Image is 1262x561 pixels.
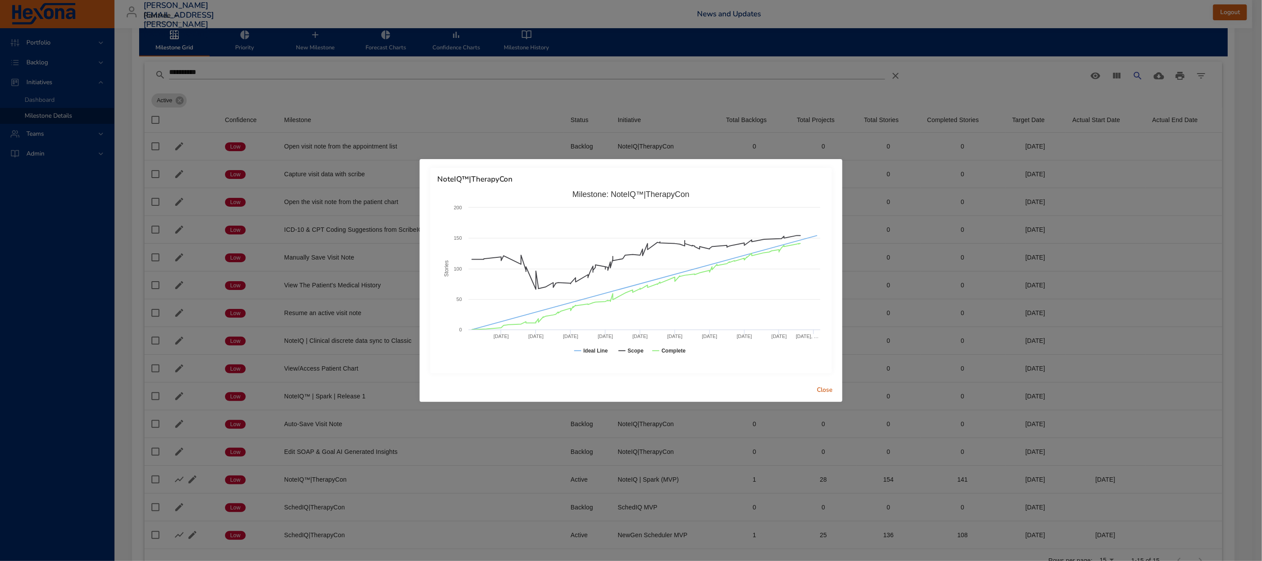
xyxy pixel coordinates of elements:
[814,385,835,396] span: Close
[454,235,462,241] text: 150
[572,190,690,199] text: Milestone: NoteIQ™|TherapyCon
[563,334,579,339] text: [DATE]
[494,334,509,339] text: [DATE]
[457,297,462,302] text: 50
[528,334,544,339] text: [DATE]
[454,205,462,210] text: 200
[443,260,450,277] text: Stories
[459,327,462,332] text: 0
[667,334,683,339] text: [DATE]
[633,334,648,339] text: [DATE]
[454,266,462,271] text: 100
[661,348,686,354] text: Complete
[437,175,825,184] h6: NoteIQ™|TherapyCon
[811,382,839,398] button: Close
[628,348,644,354] text: Scope
[796,334,819,339] text: [DATE], …
[702,334,717,339] text: [DATE]
[583,348,608,354] text: Ideal Line
[771,334,787,339] text: [DATE]
[737,334,752,339] text: [DATE]
[598,334,613,339] text: [DATE]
